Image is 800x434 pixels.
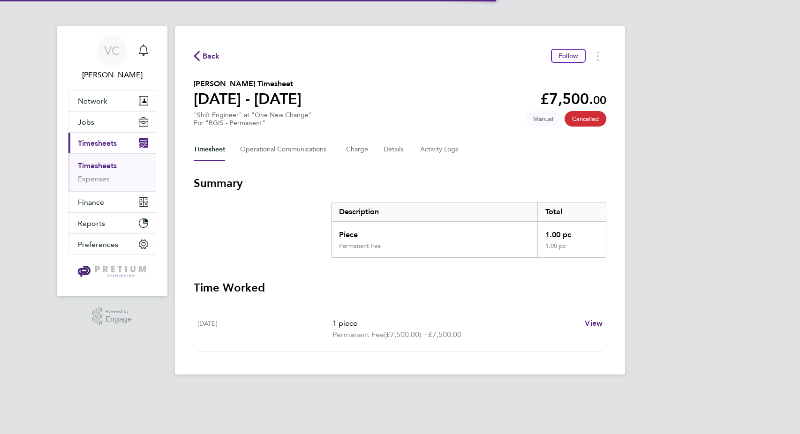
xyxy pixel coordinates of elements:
[78,198,104,207] span: Finance
[105,45,120,57] span: VC
[331,202,606,258] div: Summary
[194,50,220,62] button: Back
[332,318,577,329] p: 1 piece
[197,318,332,340] div: [DATE]
[92,307,132,325] a: Powered byEngage
[194,119,312,127] div: For "BGIS - Permanent"
[339,242,381,250] div: Permanent Fee
[194,111,312,127] div: "Shift Engineer" at "One New Change"
[106,315,132,323] span: Engage
[558,52,578,60] span: Follow
[551,49,586,63] button: Follow
[203,51,220,62] span: Back
[537,202,606,221] div: Total
[537,242,606,257] div: 1.00 pc
[194,280,606,295] h3: Time Worked
[68,192,156,212] button: Finance
[68,133,156,153] button: Timesheets
[420,138,460,161] button: Activity Logs
[589,49,606,63] button: Timesheets Menu
[384,138,405,161] button: Details
[78,174,110,183] a: Expenses
[194,176,606,191] h3: Summary
[68,90,156,111] button: Network
[526,111,561,127] span: This timesheet was manually created.
[68,112,156,132] button: Jobs
[593,93,606,107] span: 00
[346,138,369,161] button: Charge
[332,329,384,340] span: Permanent Fee
[57,26,167,296] nav: Main navigation
[240,138,331,161] button: Operational Communications
[194,176,606,352] section: Timesheet
[78,161,117,170] a: Timesheets
[384,330,428,339] span: (£7,500.00) =
[428,330,461,339] span: £7,500.00
[537,222,606,242] div: 1.00 pc
[68,69,156,81] span: Valentina Cerulli
[78,219,105,228] span: Reports
[68,213,156,233] button: Reports
[194,78,302,90] h2: [PERSON_NAME] Timesheet
[332,222,537,242] div: Piece
[194,90,302,108] h1: [DATE] - [DATE]
[68,153,156,191] div: Timesheets
[540,90,606,108] app-decimal: £7,500.
[78,139,117,148] span: Timesheets
[78,97,107,105] span: Network
[565,111,606,127] span: This timesheet has been cancelled.
[106,307,132,315] span: Powered by
[78,240,118,249] span: Preferences
[194,138,225,161] button: Timesheet
[75,264,149,279] img: pretium-logo-retina.png
[68,264,156,279] a: Go to home page
[68,234,156,254] button: Preferences
[78,118,94,127] span: Jobs
[585,319,603,328] span: View
[585,318,603,329] a: View
[68,36,156,81] a: VC[PERSON_NAME]
[332,202,537,221] div: Description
